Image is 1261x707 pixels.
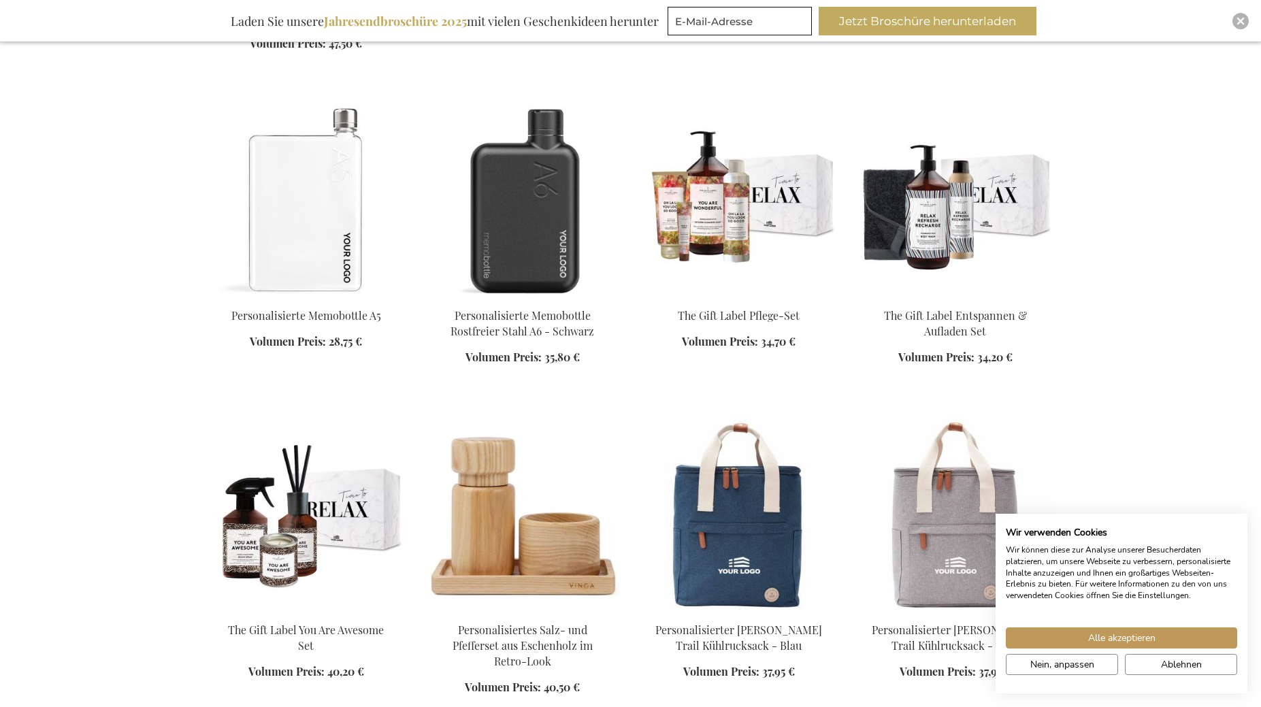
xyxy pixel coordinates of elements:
[228,623,384,653] a: The Gift Label You Are Awesome Set
[655,623,822,653] a: Personalisierter [PERSON_NAME] Trail Kühlrucksack - Blau
[683,664,795,680] a: Volumen Preis: 37,95 €
[858,606,1053,619] a: Personalised Sortino Trail Cooler Backpack - Grey
[762,664,795,678] span: 37,95 €
[250,334,326,348] span: Volumen Preis:
[425,106,620,297] img: Personalisierte Memobottle Rostfreier Stahl A6 - Schwarz
[898,350,975,364] span: Volumen Preis:
[453,623,593,668] a: Personalisiertes Salz- und Pfefferset aus Eschenholz im Retro-Look
[668,7,816,39] form: marketing offers and promotions
[1006,544,1237,602] p: Wir können diese zur Analyse unserer Besucherdaten platzieren, um unsere Webseite zu verbessern, ...
[231,308,381,323] a: Personalisierte Memobottle A5
[209,421,404,611] img: The Gift Label You Are Awesome Set
[819,7,1036,35] button: Jetzt Broschüre herunterladen
[209,291,404,304] a: Personalisierte Memobottle A5
[451,308,594,338] a: Personalisierte Memobottle Rostfreier Stahl A6 - Schwarz
[248,664,364,680] a: Volumen Preis: 40,20 €
[329,334,362,348] span: 28,75 €
[225,7,665,35] div: Laden Sie unsere mit vielen Geschenkideen herunter
[1125,654,1237,675] button: Alle verweigern cookies
[209,606,404,619] a: The Gift Label You Are Awesome Set
[858,291,1053,304] a: The Gift Label Relax & Recharge Set
[465,680,541,694] span: Volumen Preis:
[683,664,759,678] span: Volumen Preis:
[761,334,796,348] span: 34,70 €
[884,308,1027,338] a: The Gift Label Entspannen & Aufladen Set
[642,106,836,297] img: The Gift Label Care Set
[977,350,1013,364] span: 34,20 €
[1030,657,1094,672] span: Nein, anpassen
[642,291,836,304] a: The Gift Label Care Set
[209,106,404,297] img: Personalisierte Memobottle A5
[1006,654,1118,675] button: cookie Einstellungen anpassen
[1006,527,1237,539] h2: Wir verwenden Cookies
[544,350,580,364] span: 35,80 €
[668,7,812,35] input: E-Mail-Adresse
[248,664,325,678] span: Volumen Preis:
[465,680,580,695] a: Volumen Preis: 40,50 €
[1006,627,1237,648] button: Akzeptieren Sie alle cookies
[425,421,620,611] img: Personalisiertes Salz- und Pfefferset aus Eschenholz im Retro-Look
[465,350,580,365] a: Volumen Preis: 35,80 €
[324,13,467,29] b: Jahresendbroschüre 2025
[250,36,362,52] a: Volumen Preis: 47,50 €
[858,106,1053,297] img: The Gift Label Relax & Recharge Set
[979,664,1011,678] span: 37,95 €
[898,350,1013,365] a: Volumen Preis: 34,20 €
[425,291,620,304] a: Personalisierte Memobottle Rostfreier Stahl A6 - Schwarz
[678,308,800,323] a: The Gift Label Pflege-Set
[250,36,326,50] span: Volumen Preis:
[425,606,620,619] a: Personalisiertes Salz- und Pfefferset aus Eschenholz im Retro-Look
[682,334,758,348] span: Volumen Preis:
[1232,13,1249,29] div: Close
[682,334,796,350] a: Volumen Preis: 34,70 €
[544,680,580,694] span: 40,50 €
[1088,631,1156,645] span: Alle akzeptieren
[329,36,362,50] span: 47,50 €
[900,664,976,678] span: Volumen Preis:
[872,623,1038,653] a: Personalisierter [PERSON_NAME] Trail Kühlrucksack - Grau
[1161,657,1202,672] span: Ablehnen
[465,350,542,364] span: Volumen Preis:
[858,421,1053,611] img: Personalised Sortino Trail Cooler Backpack - Grey
[642,421,836,611] img: Personalised Sortino Trail Cooler Backpack - Blue
[327,664,364,678] span: 40,20 €
[250,334,362,350] a: Volumen Preis: 28,75 €
[642,606,836,619] a: Personalised Sortino Trail Cooler Backpack - Blue
[900,664,1011,680] a: Volumen Preis: 37,95 €
[1237,17,1245,25] img: Close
